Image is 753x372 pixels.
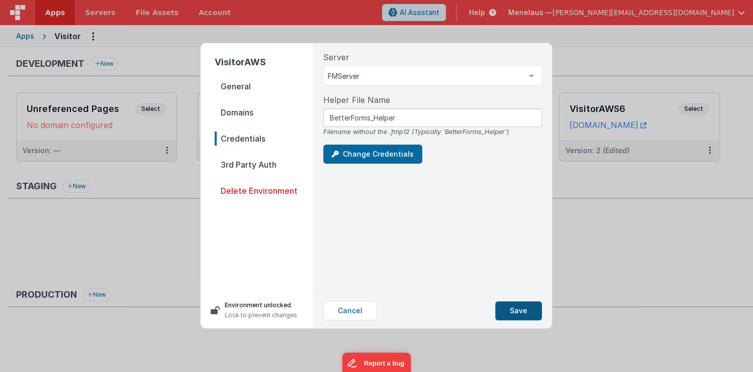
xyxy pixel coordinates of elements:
span: Delete Environment [215,184,313,198]
h2: VisitorAWS [215,55,313,69]
span: 3rd Party Auth [215,158,313,172]
button: Save [495,301,542,320]
div: Filename without the .fmp12 (Typically 'BetterForms_Helper') [323,127,542,137]
span: FMServer [328,71,521,81]
span: Helper File Name [323,94,390,106]
span: Domains [215,105,313,119]
p: Environment unlocked [225,300,297,310]
span: General [215,79,313,93]
p: Lock to prevent changes [225,310,297,320]
button: Change Credentials [323,145,422,164]
span: Credentials [215,132,313,146]
span: Server [323,51,349,63]
button: Cancel [323,301,377,320]
input: Enter BetterForms Helper Name [323,108,542,127]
